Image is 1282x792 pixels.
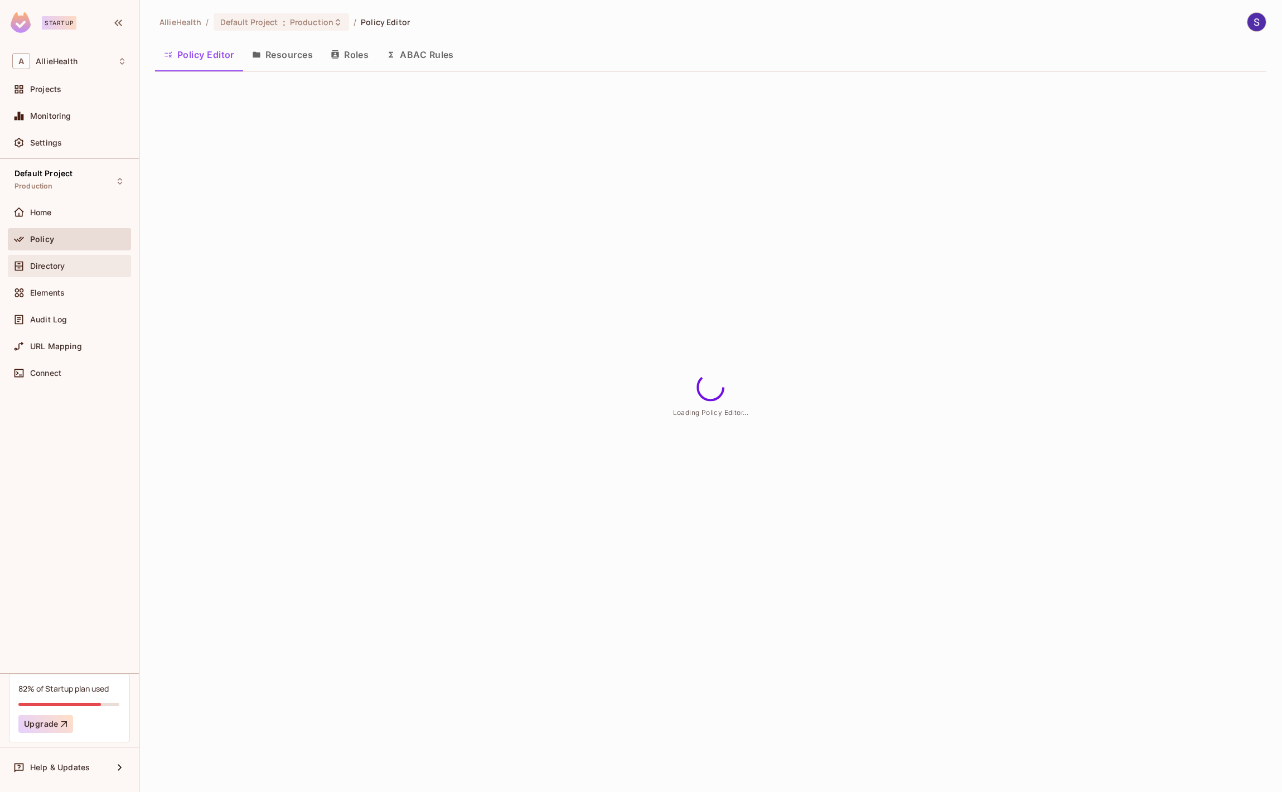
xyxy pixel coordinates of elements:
span: Production [290,17,333,27]
span: Connect [30,369,61,378]
button: Upgrade [18,715,73,733]
span: Loading Policy Editor... [673,408,749,417]
div: Startup [42,16,76,30]
button: Policy Editor [155,41,243,69]
button: Roles [322,41,378,69]
li: / [354,17,356,27]
button: Resources [243,41,322,69]
span: Audit Log [30,315,67,324]
span: Elements [30,288,65,297]
span: Directory [30,262,65,271]
span: Default Project [14,169,72,178]
span: Settings [30,138,62,147]
button: ABAC Rules [378,41,463,69]
li: / [206,17,209,27]
span: Default Project [220,17,278,27]
div: 82% of Startup plan used [18,683,109,694]
span: Production [14,182,53,191]
span: Workspace: AllieHealth [36,57,78,66]
img: SReyMgAAAABJRU5ErkJggg== [11,12,31,33]
span: Policy [30,235,54,244]
img: Stephen Morrison [1247,13,1266,31]
span: Policy Editor [361,17,410,27]
span: the active workspace [159,17,201,27]
span: : [282,18,286,27]
span: Projects [30,85,61,94]
span: Monitoring [30,112,71,120]
span: A [12,53,30,69]
span: URL Mapping [30,342,82,351]
span: Home [30,208,52,217]
span: Help & Updates [30,763,90,772]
